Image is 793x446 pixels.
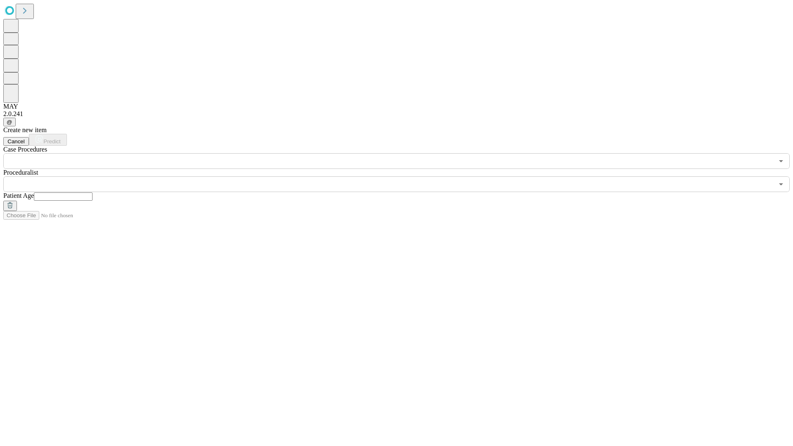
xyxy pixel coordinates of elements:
[3,169,38,176] span: Proceduralist
[3,192,34,199] span: Patient Age
[3,103,790,110] div: MAY
[43,138,60,145] span: Predict
[7,119,12,125] span: @
[775,155,787,167] button: Open
[3,126,47,133] span: Create new item
[3,118,16,126] button: @
[3,110,790,118] div: 2.0.241
[3,146,47,153] span: Scheduled Procedure
[775,178,787,190] button: Open
[7,138,25,145] span: Cancel
[3,137,29,146] button: Cancel
[29,134,67,146] button: Predict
